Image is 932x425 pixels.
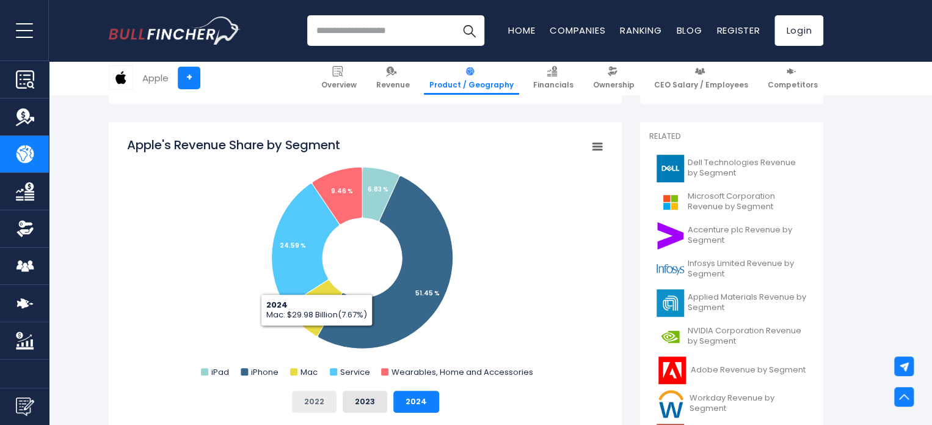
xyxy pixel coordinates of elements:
[424,61,519,95] a: Product / Geography
[649,286,814,320] a: Applied Materials Revenue by Segment
[340,366,370,378] text: Service
[688,326,807,347] span: NVIDIA Corporation Revenue by Segment
[251,366,279,378] text: iPhone
[550,24,605,37] a: Companies
[688,259,807,279] span: Infosys Limited Revenue by Segment
[657,323,684,350] img: NVDA logo
[300,366,318,378] text: Mac
[588,61,640,95] a: Ownership
[321,80,357,90] span: Overview
[533,80,573,90] span: Financials
[657,188,684,216] img: MSFT logo
[391,366,533,378] text: Wearables, Home and Accessories
[649,131,814,142] p: Related
[688,158,807,179] span: Dell Technologies Revenue by Segment
[688,225,807,246] span: Accenture plc Revenue by Segment
[508,24,535,37] a: Home
[762,61,823,95] a: Competitors
[649,253,814,286] a: Infosys Limited Revenue by Segment
[649,387,814,421] a: Workday Revenue by Segment
[688,191,807,212] span: Microsoft Corporation Revenue by Segment
[691,365,806,375] span: Adobe Revenue by Segment
[393,391,439,413] button: 2024
[688,292,807,313] span: Applied Materials Revenue by Segment
[178,67,200,89] a: +
[109,17,240,45] a: Go to homepage
[292,391,337,413] button: 2022
[528,61,579,95] a: Financials
[343,391,387,413] button: 2023
[371,61,415,95] a: Revenue
[657,289,684,317] img: AMAT logo
[690,393,807,414] span: Workday Revenue by Segment
[649,61,754,95] a: CEO Salary / Employees
[649,353,814,387] a: Adobe Revenue by Segment
[127,136,603,381] svg: Apple's Revenue Share by Segment
[657,390,686,418] img: WDAY logo
[649,185,814,219] a: Microsoft Corporation Revenue by Segment
[676,24,702,37] a: Blog
[649,152,814,185] a: Dell Technologies Revenue by Segment
[16,220,34,238] img: Ownership
[657,357,687,384] img: ADBE logo
[429,80,514,90] span: Product / Geography
[657,256,684,283] img: INFY logo
[649,219,814,253] a: Accenture plc Revenue by Segment
[657,222,684,249] img: ACN logo
[654,80,748,90] span: CEO Salary / Employees
[142,71,169,85] div: Apple
[280,241,306,250] tspan: 24.59 %
[620,24,661,37] a: Ranking
[454,15,484,46] button: Search
[649,320,814,353] a: NVIDIA Corporation Revenue by Segment
[768,80,818,90] span: Competitors
[415,289,440,298] tspan: 51.45 %
[368,185,388,194] tspan: 6.83 %
[127,136,340,153] tspan: Apple's Revenue Share by Segment
[109,66,133,89] img: AAPL logo
[303,308,324,317] tspan: 7.67 %
[376,80,410,90] span: Revenue
[593,80,635,90] span: Ownership
[774,15,823,46] a: Login
[109,17,241,45] img: Bullfincher logo
[657,155,684,182] img: DELL logo
[716,24,760,37] a: Register
[331,187,353,196] tspan: 9.46 %
[211,366,229,378] text: iPad
[316,61,362,95] a: Overview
